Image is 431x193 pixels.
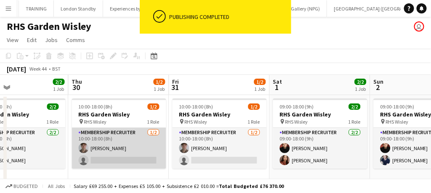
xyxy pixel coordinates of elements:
span: All jobs [46,183,67,189]
span: 2/2 [47,103,59,110]
span: Sun [374,78,384,85]
h3: RHS Garden Wisley [273,111,367,118]
span: Sat [273,78,282,85]
a: View [3,34,22,45]
button: Experiences by Wembley [103,0,169,17]
h3: RHS Garden Wisley [72,111,166,118]
span: 1 [272,82,282,92]
button: Budgeted [4,182,39,191]
span: RHS Wisley [386,119,409,125]
span: Thu [72,78,82,85]
span: 10:00-18:00 (8h) [179,103,213,110]
span: 1/2 [154,79,165,85]
span: Week 44 [28,66,49,72]
span: 31 [171,82,179,92]
span: Jobs [45,36,58,44]
span: 10:00-18:00 (8h) [79,103,113,110]
span: 2/2 [53,79,65,85]
span: RHS Wisley [285,119,308,125]
span: 2/2 [349,103,361,110]
app-job-card: 10:00-18:00 (8h)1/2RHS Garden Wisley RHS Wisley1 RoleMembership Recruiter1/210:00-18:00 (8h)[PERS... [173,98,267,169]
span: 09:00-18:00 (9h) [280,103,314,110]
span: View [7,36,19,44]
span: 1 Role [248,119,260,125]
span: 09:00-18:00 (9h) [380,103,415,110]
app-user-avatar: Claudia Lewis [414,21,424,32]
button: London Standby [54,0,103,17]
span: 1/2 [248,103,260,110]
div: 1 Job [53,86,64,92]
span: Comms [66,36,85,44]
h3: RHS Garden Wisley [173,111,267,118]
div: [DATE] [7,65,26,73]
span: 2/2 [355,79,367,85]
span: 1 Role [349,119,361,125]
span: 1 Role [47,119,59,125]
span: 2 [372,82,384,92]
a: Jobs [42,34,61,45]
span: Edit [27,36,37,44]
span: 30 [71,82,82,92]
app-card-role: Membership Recruiter1/210:00-18:00 (8h)[PERSON_NAME] [72,128,166,169]
div: 1 Job [355,86,366,92]
span: RHS Wisley [84,119,107,125]
h1: RHS Garden Wisley [7,20,91,33]
span: 1/2 [254,79,266,85]
div: 1 Job [255,86,266,92]
div: Salary £69 255.00 + Expenses £5 105.00 + Subsistence £2 010.00 = [74,183,284,189]
a: Edit [24,34,40,45]
div: Publishing completed [169,13,288,21]
button: TRAINING [19,0,54,17]
span: RHS Wisley [185,119,208,125]
app-card-role: Membership Recruiter1/210:00-18:00 (8h)[PERSON_NAME] [173,128,267,169]
div: 1 Job [154,86,165,92]
span: Total Budgeted £76 370.00 [219,183,284,189]
span: Budgeted [13,183,38,189]
span: Fri [173,78,179,85]
span: 1 Role [147,119,160,125]
app-job-card: 10:00-18:00 (8h)1/2RHS Garden Wisley RHS Wisley1 RoleMembership Recruiter1/210:00-18:00 (8h)[PERS... [72,98,166,169]
div: BST [52,66,61,72]
span: 1/2 [148,103,160,110]
a: Comms [63,34,88,45]
app-job-card: 09:00-18:00 (9h)2/2RHS Garden Wisley RHS Wisley1 RoleMembership Recruiter2/209:00-18:00 (9h)[PERS... [273,98,367,169]
app-card-role: Membership Recruiter2/209:00-18:00 (9h)[PERSON_NAME][PERSON_NAME] [273,128,367,169]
